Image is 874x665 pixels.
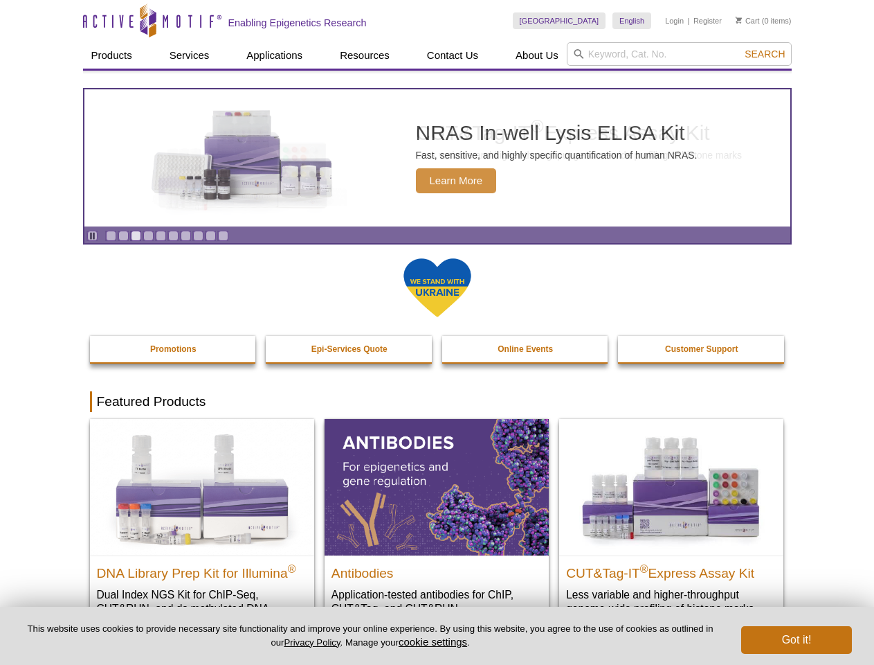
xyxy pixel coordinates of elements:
p: Fast, sensitive, and highly specific quantification of human NRAS. [416,149,698,161]
button: Search [740,48,789,60]
sup: ® [640,562,648,574]
a: Resources [331,42,398,69]
a: Epi-Services Quote [266,336,433,362]
strong: Promotions [150,344,197,354]
a: Go to slide 1 [106,231,116,241]
img: All Antibodies [325,419,549,555]
a: Go to slide 5 [156,231,166,241]
a: Contact Us [419,42,486,69]
h2: Antibodies [331,560,542,580]
h2: DNA Library Prep Kit for Illumina [97,560,307,580]
a: Login [665,16,684,26]
input: Keyword, Cat. No. [567,42,792,66]
sup: ® [288,562,296,574]
a: DNA Library Prep Kit for Illumina DNA Library Prep Kit for Illumina® Dual Index NGS Kit for ChIP-... [90,419,314,643]
a: Toggle autoplay [87,231,98,241]
a: Go to slide 4 [143,231,154,241]
a: All Antibodies Antibodies Application-tested antibodies for ChIP, CUT&Tag, and CUT&RUN. [325,419,549,629]
a: Go to slide 3 [131,231,141,241]
p: This website uses cookies to provide necessary site functionality and improve your online experie... [22,623,718,649]
h2: NRAS In-well Lysis ELISA Kit [416,123,698,143]
img: NRAS In-well Lysis ELISA Kit [139,110,347,206]
li: | [688,12,690,29]
a: NRAS In-well Lysis ELISA Kit NRAS In-well Lysis ELISA Kit Fast, sensitive, and highly specific qu... [84,89,790,227]
a: Services [161,42,218,69]
a: Go to slide 7 [181,231,191,241]
a: Go to slide 10 [218,231,228,241]
h2: CUT&Tag-IT Express Assay Kit [566,560,776,580]
img: Your Cart [736,17,742,24]
a: Promotions [90,336,257,362]
a: [GEOGRAPHIC_DATA] [513,12,606,29]
p: Dual Index NGS Kit for ChIP-Seq, CUT&RUN, and ds methylated DNA assays. [97,587,307,630]
li: (0 items) [736,12,792,29]
a: English [612,12,651,29]
span: Search [745,48,785,60]
a: Applications [238,42,311,69]
a: Go to slide 6 [168,231,179,241]
img: CUT&Tag-IT® Express Assay Kit [559,419,783,555]
strong: Epi-Services Quote [311,344,388,354]
strong: Customer Support [665,344,738,354]
a: Online Events [442,336,610,362]
h2: Featured Products [90,391,785,412]
a: Cart [736,16,760,26]
button: cookie settings [399,636,467,648]
article: NRAS In-well Lysis ELISA Kit [84,89,790,227]
p: Less variable and higher-throughput genome-wide profiling of histone marks​. [566,587,776,616]
a: Go to slide 2 [118,231,129,241]
a: Customer Support [618,336,785,362]
a: CUT&Tag-IT® Express Assay Kit CUT&Tag-IT®Express Assay Kit Less variable and higher-throughput ge... [559,419,783,629]
p: Application-tested antibodies for ChIP, CUT&Tag, and CUT&RUN. [331,587,542,616]
img: We Stand With Ukraine [403,257,472,319]
span: Learn More [416,168,497,193]
a: Privacy Policy [284,637,340,648]
a: Go to slide 8 [193,231,203,241]
a: Go to slide 9 [206,231,216,241]
a: Products [83,42,140,69]
strong: Online Events [498,344,553,354]
a: About Us [507,42,567,69]
a: Register [693,16,722,26]
img: DNA Library Prep Kit for Illumina [90,419,314,555]
button: Got it! [741,626,852,654]
h2: Enabling Epigenetics Research [228,17,367,29]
